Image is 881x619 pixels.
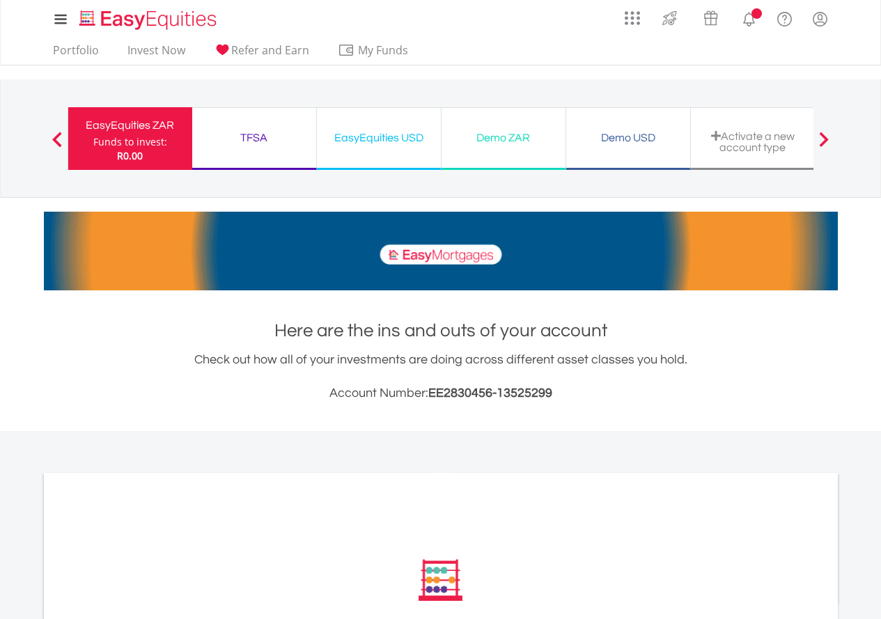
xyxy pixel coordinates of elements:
[428,386,552,400] span: EE2830456-13525299
[690,3,731,29] a: Vouchers
[325,128,432,148] div: EasyEquities USD
[74,3,222,31] a: Home page
[658,7,681,29] img: thrive-v2.svg
[117,149,143,162] span: R0.00
[767,3,802,31] a: FAQ's and Support
[201,128,308,148] div: TFSA
[44,384,838,403] h3: Account Number:
[625,10,640,26] img: grid-menu-icon.svg
[122,43,191,65] a: Invest Now
[575,128,682,148] div: Demo USD
[208,43,315,65] a: Refer and Earn
[802,3,838,34] a: My Profile
[699,130,806,153] div: Activate a new account type
[231,42,309,58] span: Refer and Earn
[77,116,184,135] div: EasyEquities ZAR
[77,8,222,31] img: EasyEquities_Logo.png
[44,212,838,290] img: EasyMortage Promotion Banner
[699,7,722,29] img: vouchers-v2.svg
[731,3,767,31] a: Notifications
[338,41,429,59] span: My Funds
[616,3,649,26] a: AppsGrid
[93,135,167,149] div: Funds to invest:
[44,350,838,403] div: Check out how all of your investments are doing across different asset classes you hold.
[47,43,104,65] a: Portfolio
[44,318,838,343] h1: Here are the ins and outs of your account
[450,128,557,148] div: Demo ZAR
